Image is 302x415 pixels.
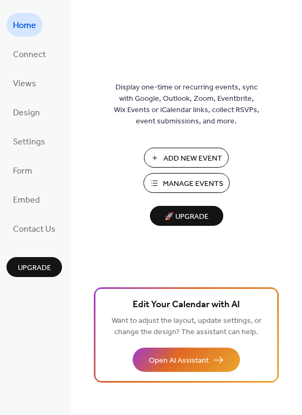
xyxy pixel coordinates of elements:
span: Connect [13,46,46,64]
button: Manage Events [143,173,230,193]
span: Form [13,163,32,180]
a: Home [6,13,43,37]
span: Open AI Assistant [149,355,209,366]
span: Edit Your Calendar with AI [133,298,240,313]
button: 🚀 Upgrade [150,206,223,226]
button: Add New Event [144,148,229,168]
a: Embed [6,188,46,211]
span: Want to adjust the layout, update settings, or change the design? The assistant can help. [112,314,262,340]
span: Home [13,17,36,34]
span: Add New Event [163,153,222,164]
span: Embed [13,192,40,209]
span: Settings [13,134,45,151]
span: Upgrade [18,262,51,274]
span: 🚀 Upgrade [156,210,217,224]
span: Design [13,105,40,122]
span: Views [13,75,36,93]
span: Display one-time or recurring events, sync with Google, Outlook, Zoom, Eventbrite, Wix Events or ... [114,82,259,127]
a: Connect [6,42,52,66]
a: Contact Us [6,217,62,240]
a: Settings [6,129,52,153]
button: Upgrade [6,257,62,277]
a: Design [6,100,46,124]
a: Views [6,71,43,95]
span: Contact Us [13,221,56,238]
a: Form [6,158,39,182]
button: Open AI Assistant [133,348,240,372]
span: Manage Events [163,178,223,190]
